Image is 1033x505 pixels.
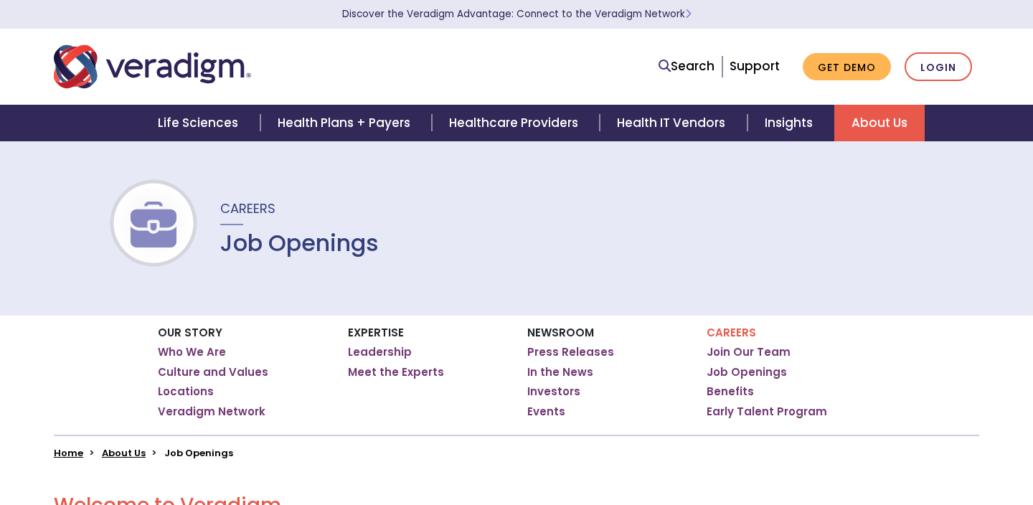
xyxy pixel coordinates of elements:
a: Early Talent Program [707,405,827,419]
a: Veradigm Network [158,405,265,419]
a: Press Releases [527,345,614,359]
a: Culture and Values [158,365,268,379]
a: Health IT Vendors [600,105,747,141]
a: Job Openings [707,365,787,379]
a: Who We Are [158,345,226,359]
a: In the News [527,365,593,379]
a: Health Plans + Payers [260,105,432,141]
a: Home [54,446,83,460]
a: About Us [102,446,146,460]
img: Veradigm logo [54,43,251,90]
a: About Us [834,105,925,141]
a: Investors [527,384,580,399]
span: Careers [220,199,275,217]
a: Support [730,57,780,75]
a: Insights [747,105,834,141]
a: Get Demo [803,53,891,81]
a: Healthcare Providers [432,105,600,141]
span: Learn More [685,7,692,21]
a: Locations [158,384,214,399]
a: Join Our Team [707,345,791,359]
a: Events [527,405,565,419]
a: Benefits [707,384,754,399]
a: Search [659,57,714,76]
h1: Job Openings [220,230,379,257]
a: Life Sciences [141,105,260,141]
a: Discover the Veradigm Advantage: Connect to the Veradigm NetworkLearn More [342,7,692,21]
a: Leadership [348,345,412,359]
a: Meet the Experts [348,365,444,379]
a: Login [905,52,972,82]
